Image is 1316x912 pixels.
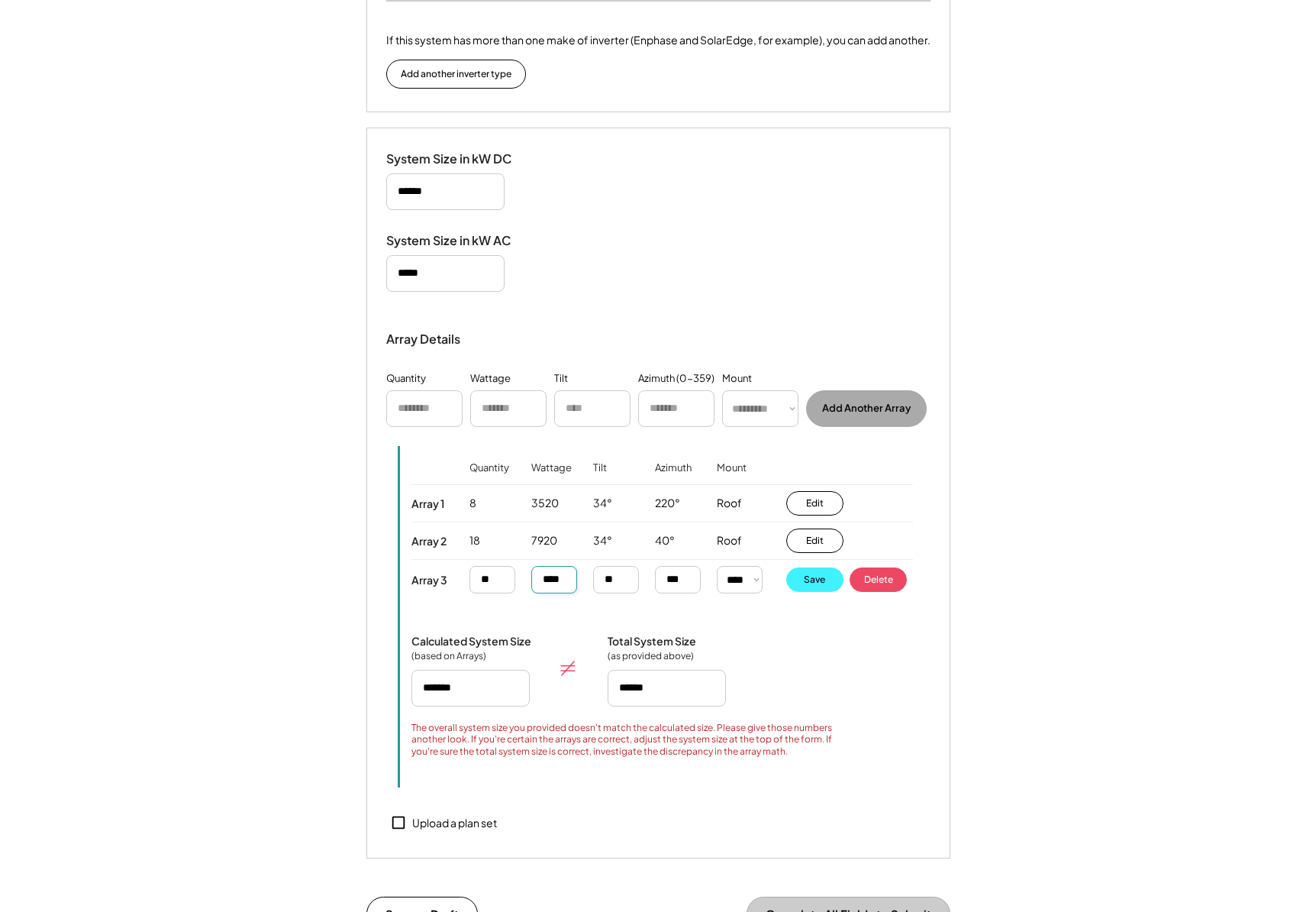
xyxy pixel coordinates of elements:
[717,496,742,511] div: Roof
[411,496,444,510] div: Array 1
[786,529,843,553] button: Edit
[469,496,476,511] div: 8
[655,533,675,548] div: 40°
[386,60,526,89] button: Add another inverter type
[386,330,463,348] div: Array Details
[412,816,497,831] div: Upload a plan set
[531,533,557,548] div: 7920
[531,461,572,496] div: Wattage
[608,634,696,648] div: Total System Size
[411,534,447,548] div: Array 2
[717,533,742,548] div: Roof
[386,32,931,48] div: If this system has more than one make of inverter (Enphase and SolarEdge, for example), you can a...
[554,371,568,386] div: Tilt
[722,371,752,386] div: Mount
[786,568,843,592] button: Save
[411,722,850,758] div: The overall system size you provided doesn't match the calculated size. Please give those numbers...
[411,573,447,587] div: Array 3
[608,650,694,662] div: (as provided above)
[593,533,612,548] div: 34°
[655,461,692,496] div: Azimuth
[470,371,511,386] div: Wattage
[786,491,843,516] button: Edit
[806,390,927,427] button: Add Another Array
[386,151,539,167] div: System Size in kW DC
[531,496,559,511] div: 3520
[717,461,747,496] div: Mount
[386,371,426,386] div: Quantity
[411,650,488,662] div: (based on Arrays)
[850,568,907,592] button: Delete
[469,461,509,496] div: Quantity
[469,533,480,548] div: 18
[655,496,680,511] div: 220°
[593,496,612,511] div: 34°
[386,233,539,249] div: System Size in kW AC
[411,634,531,648] div: Calculated System Size
[593,461,607,496] div: Tilt
[638,371,714,386] div: Azimuth (0-359)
